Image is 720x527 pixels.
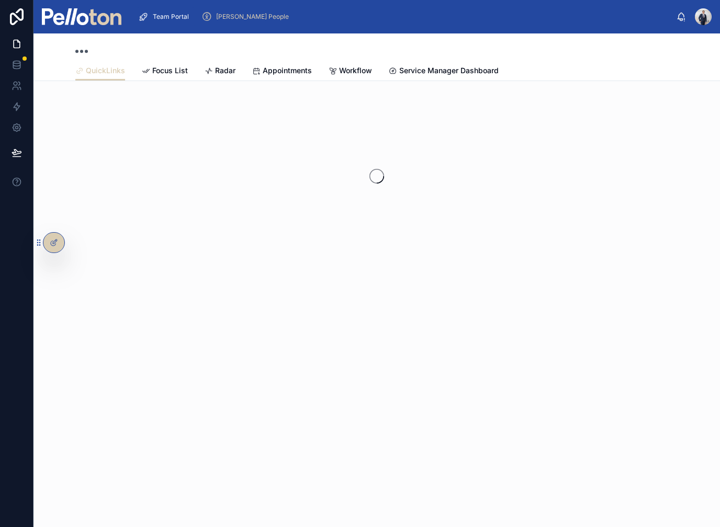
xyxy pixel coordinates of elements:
[153,13,189,21] span: Team Portal
[215,65,235,76] span: Radar
[329,61,372,82] a: Workflow
[42,8,121,25] img: App logo
[135,7,196,26] a: Team Portal
[152,65,188,76] span: Focus List
[339,65,372,76] span: Workflow
[142,61,188,82] a: Focus List
[399,65,499,76] span: Service Manager Dashboard
[86,65,125,76] span: QuickLinks
[198,7,296,26] a: [PERSON_NAME] People
[75,61,125,81] a: QuickLinks
[205,61,235,82] a: Radar
[216,13,289,21] span: [PERSON_NAME] People
[252,61,312,82] a: Appointments
[389,61,499,82] a: Service Manager Dashboard
[263,65,312,76] span: Appointments
[130,5,676,28] div: scrollable content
